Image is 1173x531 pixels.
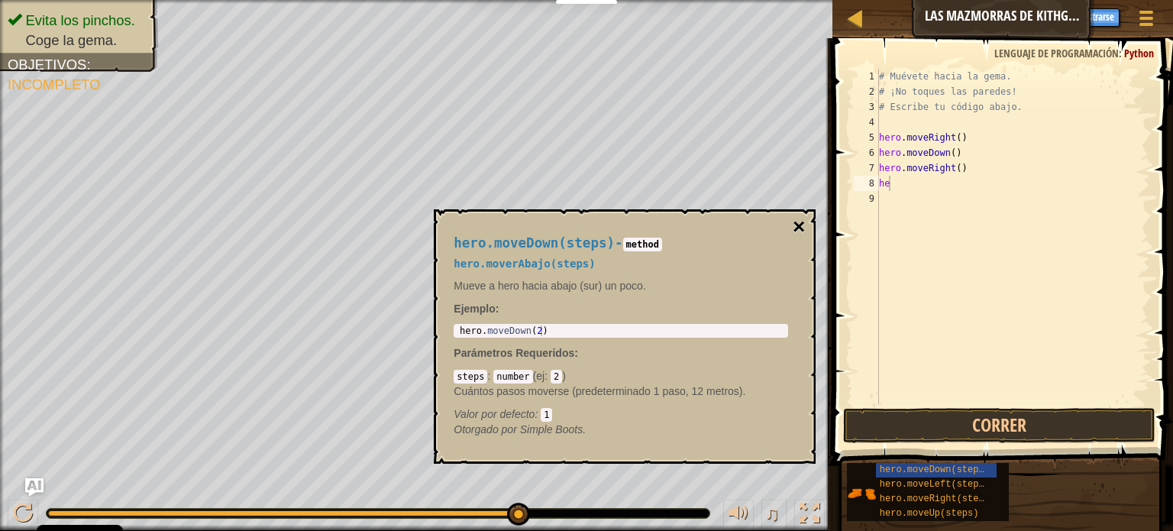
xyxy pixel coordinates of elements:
span: Ejemplo [454,303,495,315]
span: Otorgado por [454,423,519,435]
em: Simple Boots. [454,423,586,435]
span: hero.moverAbajo(steps) [454,257,595,270]
button: × [793,216,805,238]
code: steps [454,370,487,384]
code: method [623,238,662,251]
span: : [487,370,493,382]
span: : [544,370,551,382]
strong: : [454,303,499,315]
span: Parámetros Requeridos [454,347,574,359]
span: ej [536,370,544,382]
code: number [493,370,532,384]
p: Cuántos pasos moverse (predeterminado 1 paso, 12 metros). [454,384,788,399]
span: hero.moveDown(steps) [454,235,615,251]
code: 1 [541,408,552,422]
span: : [535,408,541,420]
code: 2 [551,370,562,384]
div: ( ) [454,368,788,422]
span: : [574,347,578,359]
h4: - [454,236,788,251]
span: Valor por defecto [454,408,535,420]
p: Mueve a hero hacia abajo (sur) un poco. [454,278,788,293]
